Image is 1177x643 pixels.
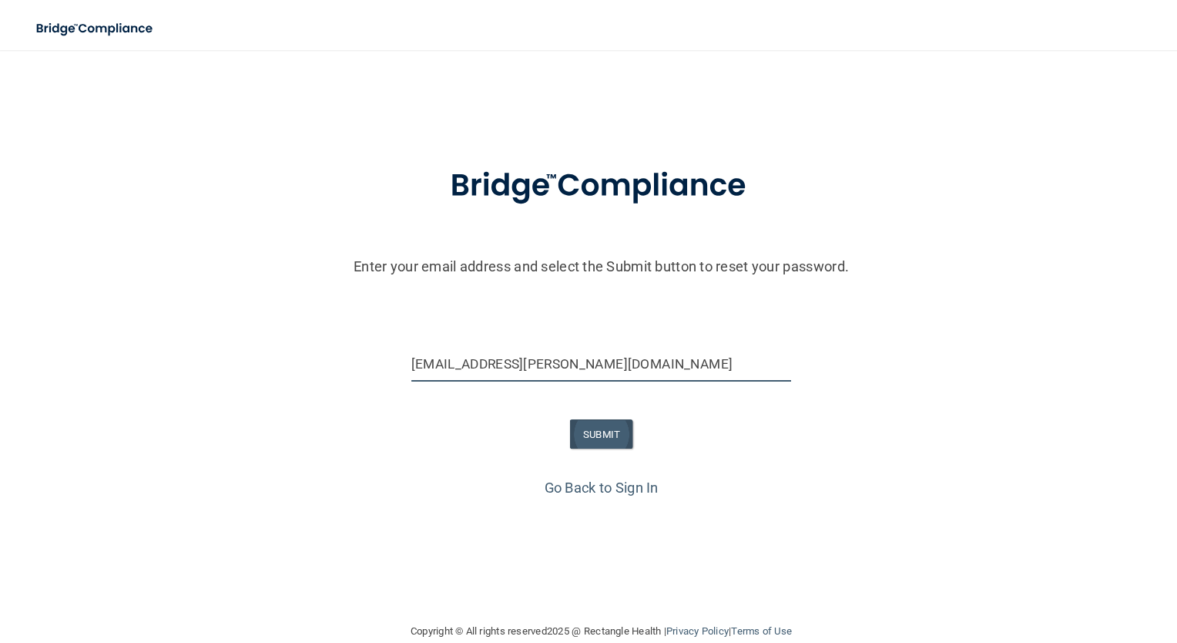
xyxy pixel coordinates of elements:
input: Email [403,338,775,373]
img: bridge_compliance_login_screen.278c3ca4.svg [409,142,768,222]
a: Terms of Use [716,611,775,623]
a: Go Back to Sign In [533,469,645,485]
img: bridge_compliance_login_screen.278c3ca4.svg [23,12,165,44]
button: SUBMIT [558,410,620,439]
a: Privacy Policy [652,611,713,623]
div: Copyright © All rights reserved 2025 @ Rectangle Health | | [307,593,870,642]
